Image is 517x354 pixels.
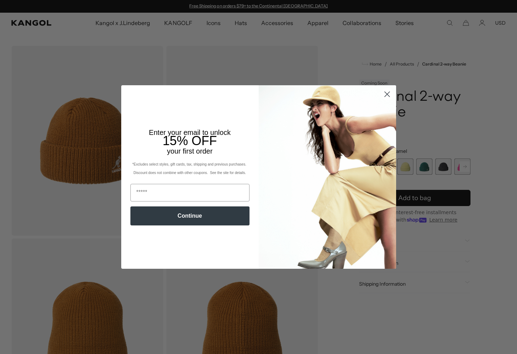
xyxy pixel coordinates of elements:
span: Enter your email to unlock [149,129,231,136]
span: *Excludes select styles, gift cards, tax, shipping and previous purchases. Discount does not comb... [132,162,247,175]
img: 93be19ad-e773-4382-80b9-c9d740c9197f.jpeg [259,85,396,268]
button: Close dialog [381,88,393,100]
span: your first order [167,147,213,155]
span: 15% OFF [162,133,217,148]
button: Continue [130,206,250,225]
input: Email [130,184,250,201]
